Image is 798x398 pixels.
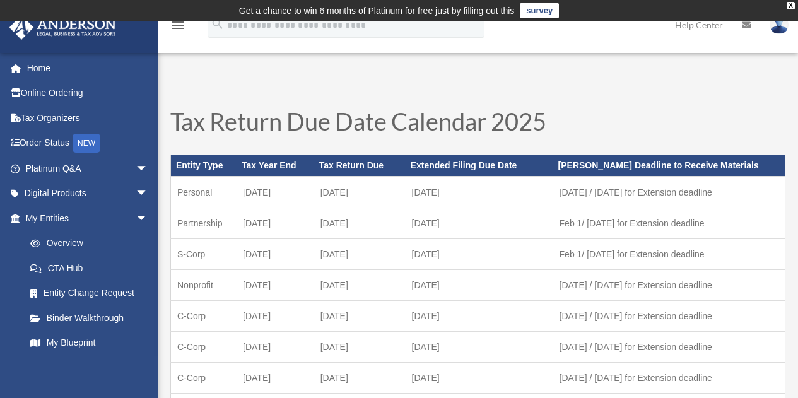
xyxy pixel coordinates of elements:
[9,131,167,156] a: Order StatusNEW
[787,2,795,9] div: close
[237,363,314,394] td: [DATE]
[553,332,785,363] td: [DATE] / [DATE] for Extension deadline
[406,332,553,363] td: [DATE]
[553,270,785,301] td: [DATE] / [DATE] for Extension deadline
[211,17,225,31] i: search
[18,281,167,306] a: Entity Change Request
[170,109,785,139] h1: Tax Return Due Date Calendar 2025
[9,56,167,81] a: Home
[170,18,185,33] i: menu
[314,301,406,332] td: [DATE]
[170,22,185,33] a: menu
[406,301,553,332] td: [DATE]
[314,363,406,394] td: [DATE]
[237,270,314,301] td: [DATE]
[520,3,559,18] a: survey
[406,363,553,394] td: [DATE]
[18,305,167,331] a: Binder Walkthrough
[406,270,553,301] td: [DATE]
[171,155,237,177] th: Entity Type
[553,363,785,394] td: [DATE] / [DATE] for Extension deadline
[9,105,167,131] a: Tax Organizers
[136,181,161,207] span: arrow_drop_down
[314,155,406,177] th: Tax Return Due
[171,332,237,363] td: C-Corp
[9,81,167,106] a: Online Ordering
[406,208,553,239] td: [DATE]
[18,255,167,281] a: CTA Hub
[553,208,785,239] td: Feb 1/ [DATE] for Extension deadline
[314,332,406,363] td: [DATE]
[314,270,406,301] td: [DATE]
[237,239,314,270] td: [DATE]
[237,155,314,177] th: Tax Year End
[314,239,406,270] td: [DATE]
[171,239,237,270] td: S-Corp
[237,332,314,363] td: [DATE]
[18,231,167,256] a: Overview
[406,155,553,177] th: Extended Filing Due Date
[171,270,237,301] td: Nonprofit
[171,177,237,208] td: Personal
[73,134,100,153] div: NEW
[171,363,237,394] td: C-Corp
[18,355,161,380] a: Tax Due Dates
[237,177,314,208] td: [DATE]
[171,208,237,239] td: Partnership
[553,239,785,270] td: Feb 1/ [DATE] for Extension deadline
[553,301,785,332] td: [DATE] / [DATE] for Extension deadline
[18,331,167,356] a: My Blueprint
[239,3,515,18] div: Get a chance to win 6 months of Platinum for free just by filling out this
[9,206,167,231] a: My Entitiesarrow_drop_down
[9,181,167,206] a: Digital Productsarrow_drop_down
[237,301,314,332] td: [DATE]
[553,177,785,208] td: [DATE] / [DATE] for Extension deadline
[406,177,553,208] td: [DATE]
[171,301,237,332] td: C-Corp
[406,239,553,270] td: [DATE]
[314,177,406,208] td: [DATE]
[237,208,314,239] td: [DATE]
[6,15,120,40] img: Anderson Advisors Platinum Portal
[136,206,161,231] span: arrow_drop_down
[136,156,161,182] span: arrow_drop_down
[314,208,406,239] td: [DATE]
[553,155,785,177] th: [PERSON_NAME] Deadline to Receive Materials
[9,156,167,181] a: Platinum Q&Aarrow_drop_down
[770,16,789,34] img: User Pic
